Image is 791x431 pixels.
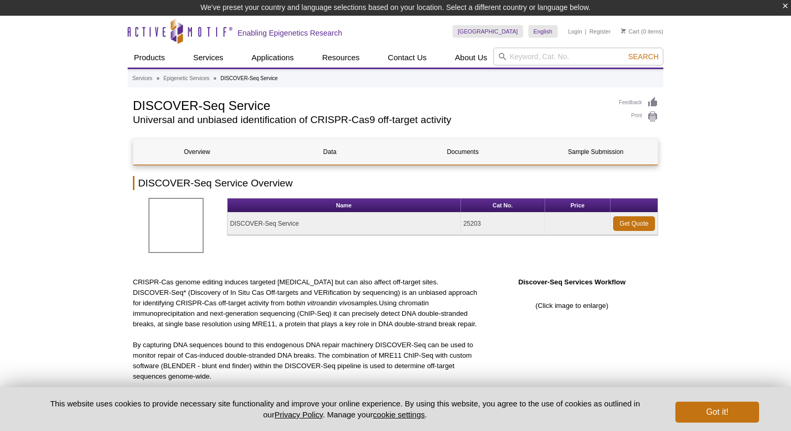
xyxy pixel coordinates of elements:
img: DISCOVER-Seq Service [149,198,204,253]
p: CRISPR-Cas genome editing induces targeted [MEDICAL_DATA] but can also affect off-target sites. D... [133,277,478,329]
a: Epigenetic Services [163,74,209,83]
span: Search [628,52,659,61]
a: Resources [316,48,366,68]
em: in vitro [300,299,320,307]
p: (Click image to enlarge) [485,290,658,311]
a: Services [187,48,230,68]
a: Services [132,74,152,83]
a: English [528,25,558,38]
a: About Us [449,48,494,68]
a: Print [619,111,658,123]
th: Cat No. [461,198,545,213]
a: Feedback [619,97,658,108]
li: » [213,75,217,81]
a: Applications [245,48,300,68]
button: Got it! [675,402,759,423]
a: Documents [399,139,526,164]
a: Privacy Policy [275,410,323,419]
img: Your Cart [621,28,626,34]
th: Name [228,198,461,213]
a: Products [128,48,171,68]
button: cookie settings [373,410,425,419]
em: . [377,299,379,307]
li: (0 items) [621,25,663,38]
em: in vivo [332,299,351,307]
a: Data [266,139,393,164]
a: [GEOGRAPHIC_DATA] [453,25,523,38]
a: Overview [133,139,261,164]
h2: Universal and unbiased identification of CRISPR-Cas9 off-target activity [133,115,608,125]
p: This website uses cookies to provide necessary site functionality and improve your online experie... [32,398,658,420]
td: DISCOVER-Seq Service [228,213,461,235]
a: Get Quote [613,216,655,231]
h1: DISCOVER-Seq Service [133,97,608,113]
strong: Discover-Seq Services Workflow [518,278,626,286]
td: 25203 [461,213,545,235]
p: By capturing DNA sequences bound to this endogenous DNA repair machinery DISCOVER-Seq can be used... [133,340,478,382]
th: Price [545,198,611,213]
h2: Enabling Epigenetics Research [238,28,342,38]
a: Sample Submission [532,139,659,164]
h2: DISCOVER-Seq Service Overview [133,176,658,190]
li: » [156,75,160,81]
li: DISCOVER-Seq Service [220,75,277,81]
a: Cart [621,28,639,35]
button: Search [625,52,662,61]
li: | [585,25,586,38]
a: Contact Us [381,48,433,68]
a: Login [568,28,582,35]
input: Keyword, Cat. No. [493,48,663,65]
a: Register [589,28,611,35]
